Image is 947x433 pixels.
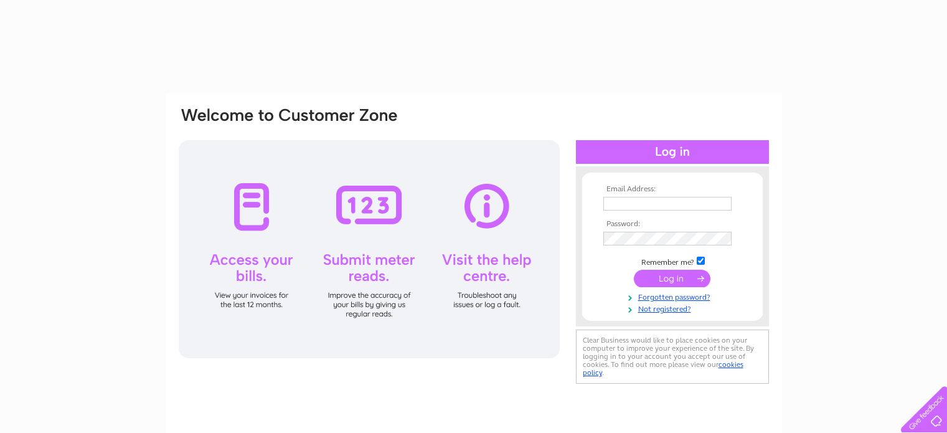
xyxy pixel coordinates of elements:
a: Forgotten password? [603,290,745,302]
a: Not registered? [603,302,745,314]
th: Email Address: [600,185,745,194]
input: Submit [634,270,710,287]
a: cookies policy [583,360,743,377]
th: Password: [600,220,745,229]
td: Remember me? [600,255,745,267]
div: Clear Business would like to place cookies on your computer to improve your experience of the sit... [576,330,769,384]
